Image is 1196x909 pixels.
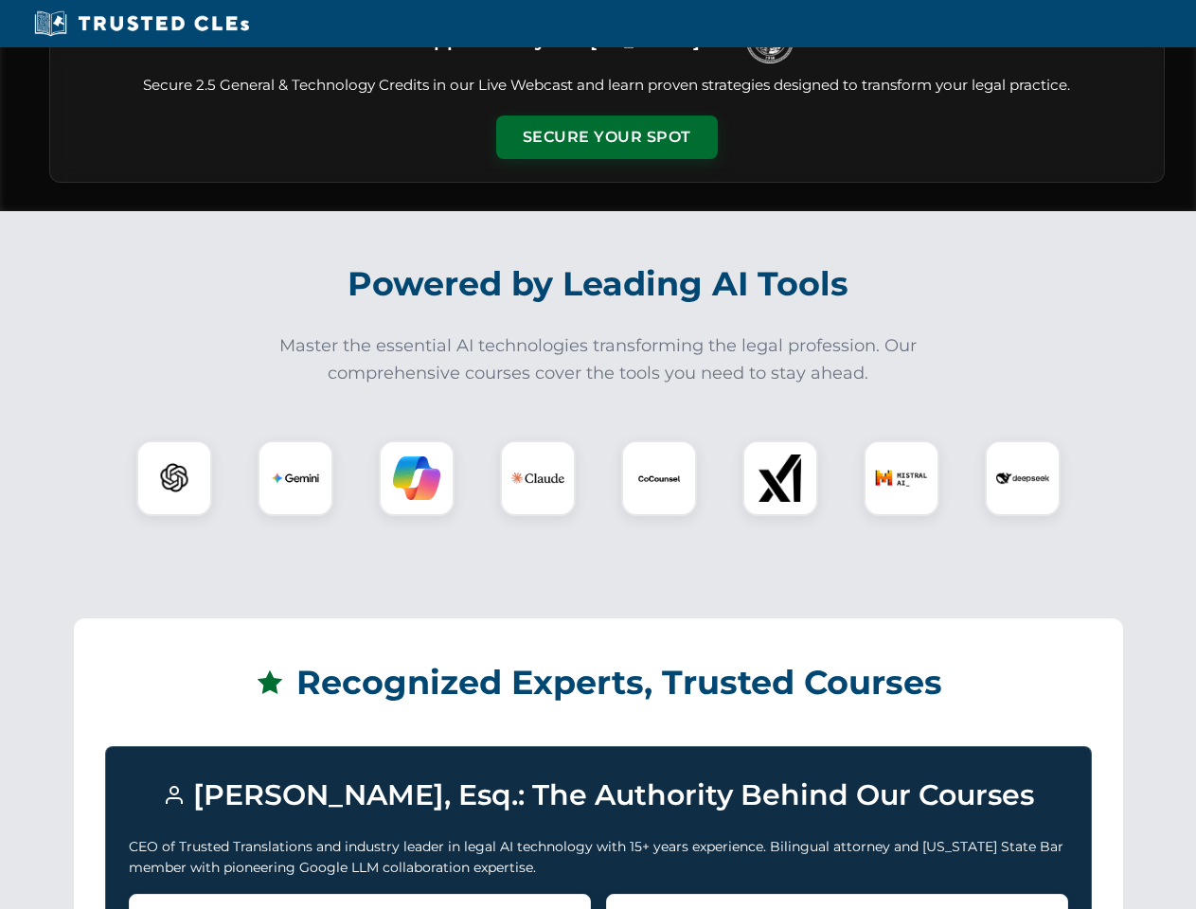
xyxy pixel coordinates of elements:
[996,452,1049,505] img: DeepSeek Logo
[105,650,1092,716] h2: Recognized Experts, Trusted Courses
[267,332,930,387] p: Master the essential AI technologies transforming the legal profession. Our comprehensive courses...
[129,770,1068,821] h3: [PERSON_NAME], Esq.: The Authority Behind Our Courses
[272,454,319,502] img: Gemini Logo
[129,836,1068,879] p: CEO of Trusted Translations and industry leader in legal AI technology with 15+ years experience....
[621,440,697,516] div: CoCounsel
[496,116,718,159] button: Secure Your Spot
[379,440,455,516] div: Copilot
[875,452,928,505] img: Mistral AI Logo
[393,454,440,502] img: Copilot Logo
[73,75,1141,97] p: Secure 2.5 General & Technology Credits in our Live Webcast and learn proven strategies designed ...
[136,440,212,516] div: ChatGPT
[511,452,564,505] img: Claude Logo
[258,440,333,516] div: Gemini
[147,451,202,506] img: ChatGPT Logo
[864,440,939,516] div: Mistral AI
[28,9,255,38] img: Trusted CLEs
[742,440,818,516] div: xAI
[74,251,1123,317] h2: Powered by Leading AI Tools
[757,454,804,502] img: xAI Logo
[635,454,683,502] img: CoCounsel Logo
[500,440,576,516] div: Claude
[985,440,1061,516] div: DeepSeek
